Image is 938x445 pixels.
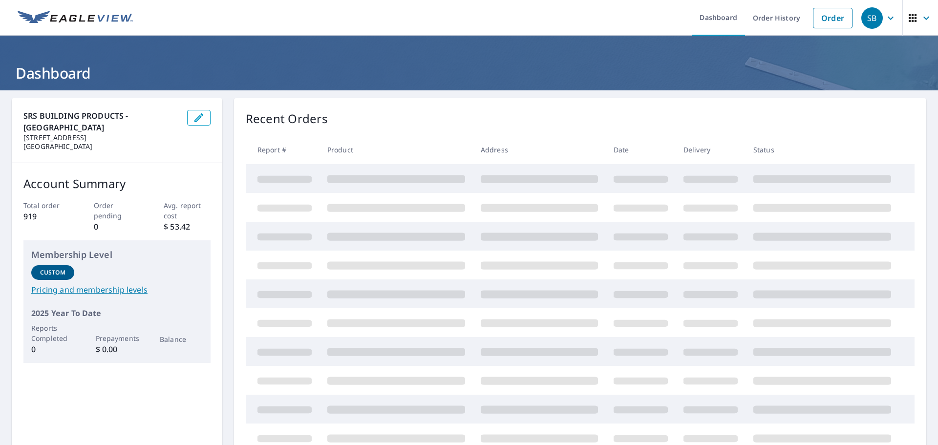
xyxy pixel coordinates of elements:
th: Address [473,135,606,164]
p: $ 0.00 [96,343,139,355]
p: 919 [23,211,70,222]
a: Order [813,8,853,28]
th: Report # [246,135,320,164]
p: Custom [40,268,65,277]
p: Avg. report cost [164,200,211,221]
th: Delivery [676,135,746,164]
p: [STREET_ADDRESS] [23,133,179,142]
p: [GEOGRAPHIC_DATA] [23,142,179,151]
p: 2025 Year To Date [31,307,203,319]
th: Status [746,135,899,164]
p: Recent Orders [246,110,328,127]
p: SRS BUILDING PRODUCTS - [GEOGRAPHIC_DATA] [23,110,179,133]
h1: Dashboard [12,63,926,83]
th: Date [606,135,676,164]
div: SB [861,7,883,29]
p: Order pending [94,200,141,221]
th: Product [320,135,473,164]
a: Pricing and membership levels [31,284,203,296]
p: Balance [160,334,203,344]
p: 0 [94,221,141,233]
p: Reports Completed [31,323,74,343]
p: Prepayments [96,333,139,343]
p: Membership Level [31,248,203,261]
p: Total order [23,200,70,211]
p: $ 53.42 [164,221,211,233]
p: 0 [31,343,74,355]
img: EV Logo [18,11,133,25]
p: Account Summary [23,175,211,192]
